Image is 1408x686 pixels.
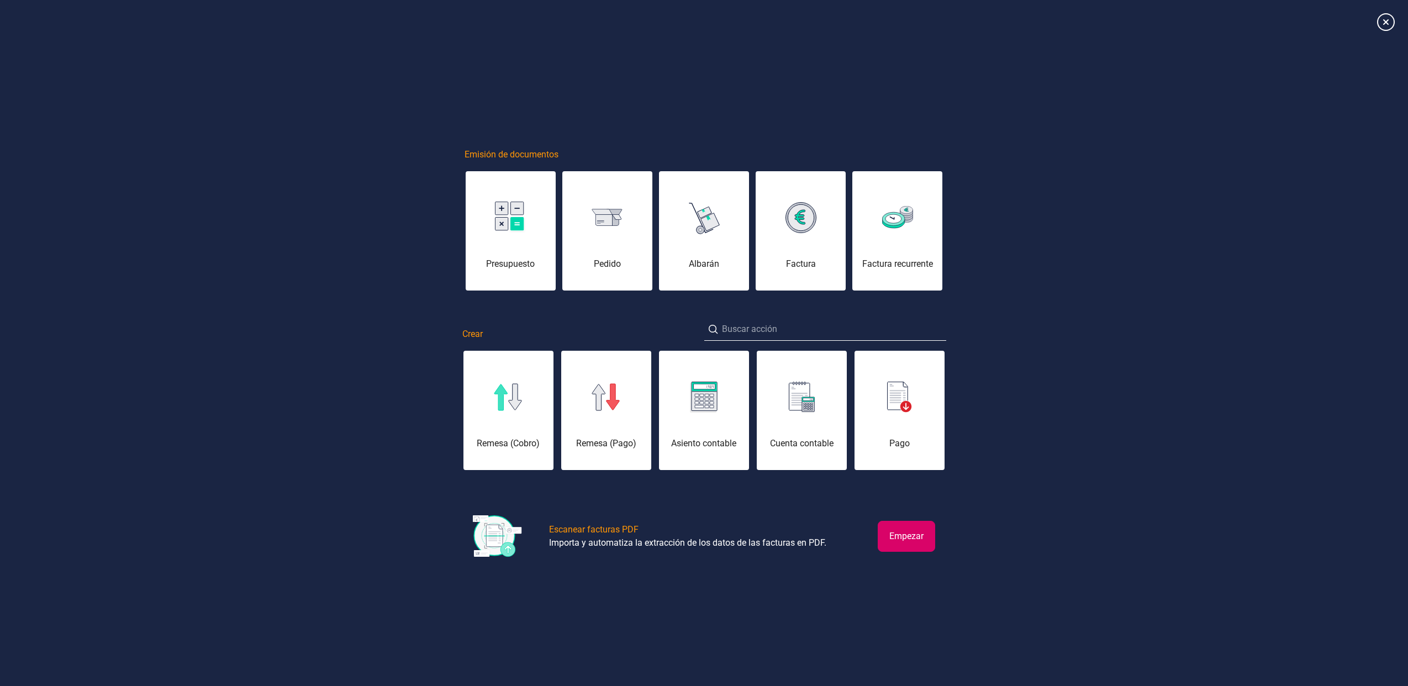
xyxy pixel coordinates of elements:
img: img-cuenta-contable.svg [789,382,815,413]
div: Pedido [562,257,652,271]
div: Escanear facturas PDF [549,523,639,536]
input: Buscar acción [704,318,946,341]
span: Emisión de documentos [465,148,558,161]
div: Importa y automatiza la extracción de los datos de las facturas en PDF. [549,536,826,550]
div: Remesa (Pago) [561,437,651,450]
div: Pago [855,437,945,450]
img: img-pedido.svg [592,209,623,226]
img: img-factura.svg [785,202,816,233]
button: Empezar [878,521,935,552]
span: Crear [462,328,483,341]
div: Albarán [659,257,749,271]
img: img-escanear-facturas-pdf.svg [473,515,523,558]
img: img-remesa-cobro.svg [494,383,523,411]
div: Presupuesto [466,257,556,271]
img: img-factura-recurrente.svg [882,206,913,229]
div: Factura recurrente [852,257,942,271]
img: img-albaran.svg [689,199,720,236]
div: Cuenta contable [757,437,847,450]
img: img-remesa-pago.svg [592,383,620,411]
img: img-asiento-contable.svg [690,382,718,413]
div: Remesa (Cobro) [463,437,553,450]
img: img-presupuesto.svg [495,202,526,233]
div: Factura [756,257,846,271]
img: img-pago.svg [887,382,913,413]
div: Asiento contable [659,437,749,450]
